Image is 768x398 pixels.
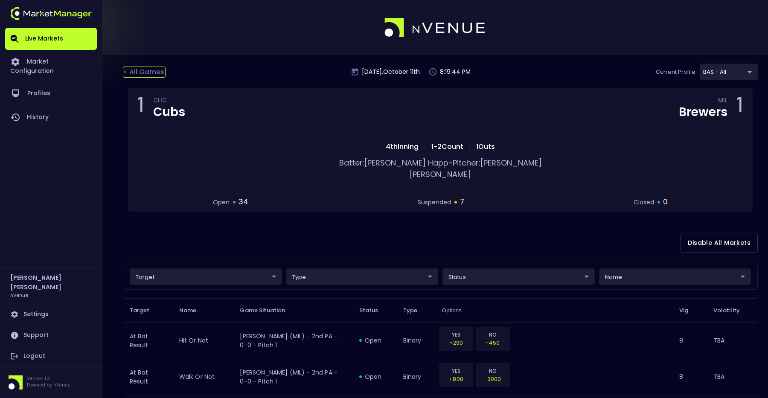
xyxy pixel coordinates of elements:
div: target [130,268,282,285]
a: Support [5,325,97,346]
a: Profiles [5,81,97,105]
div: target [700,64,758,80]
p: -3000 [481,375,504,383]
td: 8 [672,359,706,395]
span: 4th Inning [383,142,421,151]
td: 8 [672,322,706,359]
a: History [5,105,97,129]
span: Vig [679,307,699,314]
p: +800 [445,375,468,383]
span: Name [179,307,208,314]
button: Disable All Markets [681,233,758,253]
div: 1 [137,95,145,121]
td: walk or not [172,359,233,395]
span: 0 [663,197,668,208]
span: open [213,198,230,207]
span: Game Situation [240,307,296,314]
a: Market Configuration [5,50,97,81]
span: | [466,142,474,151]
a: Settings [5,304,97,325]
td: [PERSON_NAME] (MIL) - 2nd PA - 0-0 - Pitch 1 [233,359,352,395]
p: +290 [445,339,468,347]
span: closed [634,198,654,207]
div: Cubs [153,106,185,118]
div: MIL [718,98,727,105]
td: At Bat Result [123,322,172,359]
span: Type [403,307,429,314]
div: < All Games [123,67,166,78]
span: Batter: [PERSON_NAME] Happ [339,157,448,168]
span: 1 Outs [474,142,497,151]
div: target [442,268,595,285]
span: 34 [239,197,248,208]
p: [DATE] , October 11 th [362,67,420,76]
div: Brewers [679,106,727,118]
td: binary [396,322,436,359]
td: [PERSON_NAME] (MIL) - 2nd PA - 0-0 - Pitch 1 [233,322,352,359]
span: suspended [418,198,451,207]
span: Status [359,307,390,314]
h2: [PERSON_NAME] [PERSON_NAME] [10,273,92,292]
td: binary [396,359,436,395]
a: Logout [5,346,97,366]
div: open [359,372,390,381]
img: logo [384,18,486,38]
span: 7 [460,197,464,208]
p: Powered by nVenue [27,382,70,388]
p: YES [445,367,468,375]
span: Pitcher: [PERSON_NAME] [PERSON_NAME] [410,157,542,180]
span: | [421,142,429,151]
span: Target [130,307,160,314]
td: TBA [707,359,758,395]
p: NO [481,331,504,339]
img: logo [10,7,92,20]
div: 1 [736,95,744,121]
span: Volatility [713,307,751,314]
div: Version 1.31Powered by nVenue [5,375,97,389]
p: YES [445,331,468,339]
h3: nVenue [10,292,28,298]
p: 8:19:44 PM [440,67,471,76]
td: hit or not [172,322,233,359]
td: TBA [707,322,758,359]
a: Live Markets [5,28,97,50]
td: At Bat Result [123,359,172,395]
p: Current Profile [656,68,695,76]
div: target [599,268,751,285]
th: Options [435,298,672,322]
span: 1 - 2 Count [429,142,466,151]
p: NO [481,367,504,375]
p: Version 1.31 [27,375,70,382]
div: open [359,336,390,345]
div: target [286,268,439,285]
span: - [448,157,453,168]
p: -450 [481,339,504,347]
div: CHC [153,98,185,105]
